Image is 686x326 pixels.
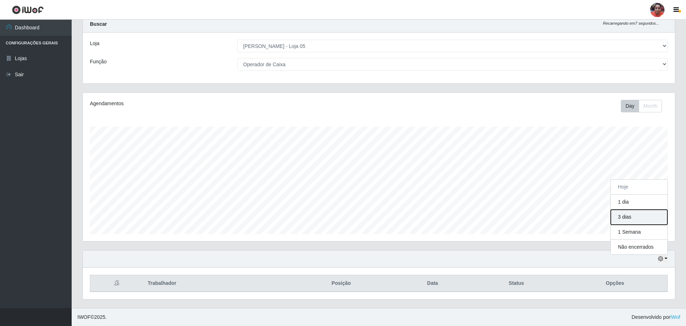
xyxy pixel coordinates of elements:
th: Status [470,275,562,292]
th: Data [395,275,470,292]
i: Recarregando em 7 segundos... [603,21,659,25]
div: Agendamentos [90,100,325,107]
button: 1 Semana [611,225,667,240]
div: Toolbar with button groups [621,100,668,112]
button: 1 dia [611,195,667,210]
span: IWOF [77,314,91,320]
th: Posição [287,275,395,292]
button: Não encerrados [611,240,667,254]
button: Day [621,100,639,112]
label: Função [90,58,107,65]
span: Desenvolvido por [632,313,680,321]
span: © 2025 . [77,313,107,321]
strong: Buscar [90,21,107,27]
label: Loja [90,40,99,47]
img: CoreUI Logo [12,5,44,14]
th: Trabalhador [143,275,287,292]
button: 3 dias [611,210,667,225]
a: iWof [670,314,680,320]
th: Opções [562,275,667,292]
button: Hoje [611,180,667,195]
button: Month [639,100,662,112]
div: First group [621,100,662,112]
